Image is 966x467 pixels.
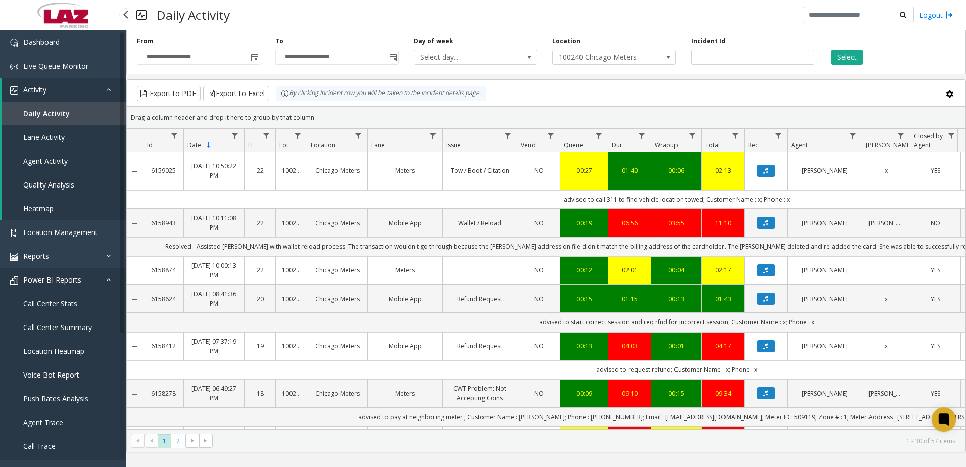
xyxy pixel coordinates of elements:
[945,129,958,143] a: Closed by Agent Filter Menu
[916,389,954,398] a: YES
[282,389,301,398] a: 100240
[2,125,126,149] a: Lane Activity
[566,166,602,175] div: 00:27
[657,166,695,175] div: 00:06
[23,417,63,427] span: Agent Trace
[592,129,606,143] a: Queue Filter Menu
[708,341,738,351] div: 04:17
[23,322,92,332] span: Call Center Summary
[894,129,908,143] a: Parker Filter Menu
[202,437,210,445] span: Go to the last page
[219,437,955,445] kendo-pager-info: 1 - 30 of 57 items
[523,166,554,175] a: NO
[919,10,953,20] a: Logout
[931,266,940,274] span: YES
[313,294,361,304] a: Chicago Meters
[149,265,177,275] a: 6158874
[282,265,301,275] a: 100240
[916,265,954,275] a: YES
[868,341,904,351] a: x
[190,384,238,403] a: [DATE] 06:49:27 PM
[23,61,88,71] span: Live Queue Monitor
[260,129,273,143] a: H Filter Menu
[931,342,940,350] span: YES
[446,141,461,149] span: Issue
[614,166,645,175] a: 01:40
[127,167,143,175] a: Collapse Details
[199,434,213,448] span: Go to the last page
[187,141,201,149] span: Date
[566,265,602,275] div: 00:12
[534,166,544,175] span: NO
[544,129,558,143] a: Vend Filter Menu
[566,341,602,351] div: 00:13
[251,294,269,304] a: 20
[614,294,645,304] a: 01:15
[791,141,808,149] span: Agent
[708,389,738,398] div: 09:34
[523,218,554,228] a: NO
[449,384,511,403] a: CWT Problem::Not Accepting Coins
[387,50,398,64] span: Toggle popup
[205,141,213,149] span: Sortable
[249,50,260,64] span: Toggle popup
[566,389,602,398] div: 00:09
[931,295,940,303] span: YES
[149,166,177,175] a: 6159025
[149,389,177,398] a: 6158278
[534,295,544,303] span: NO
[521,141,536,149] span: Vend
[374,389,436,398] a: Meters
[374,294,436,304] a: Mobile App
[275,37,283,46] label: To
[534,389,544,398] span: NO
[794,265,856,275] a: [PERSON_NAME]
[831,50,863,65] button: Select
[313,218,361,228] a: Chicago Meters
[931,389,940,398] span: YES
[794,341,856,351] a: [PERSON_NAME]
[127,109,965,126] div: Drag a column header and drop it here to group by that column
[136,3,147,27] img: pageIcon
[614,341,645,351] a: 04:03
[282,166,301,175] a: 100240
[190,261,238,280] a: [DATE] 10:00:13 PM
[614,218,645,228] div: 06:56
[190,289,238,308] a: [DATE] 08:41:36 PM
[23,204,54,213] span: Heatmap
[23,299,77,308] span: Call Center Stats
[282,294,301,304] a: 100240
[523,389,554,398] a: NO
[868,218,904,228] a: [PERSON_NAME]
[868,166,904,175] a: x
[655,141,678,149] span: Wrapup
[147,141,153,149] span: Id
[190,337,238,356] a: [DATE] 07:37:19 PM
[23,441,56,451] span: Call Trace
[149,218,177,228] a: 6158943
[374,341,436,351] a: Mobile App
[2,102,126,125] a: Daily Activity
[313,389,361,398] a: Chicago Meters
[566,294,602,304] a: 00:15
[708,265,738,275] a: 02:17
[449,341,511,351] a: Refund Request
[282,218,301,228] a: 100240
[794,294,856,304] a: [PERSON_NAME]
[2,78,126,102] a: Activity
[168,129,181,143] a: Id Filter Menu
[449,166,511,175] a: Tow / Boot / Citation
[794,218,856,228] a: [PERSON_NAME]
[553,50,651,64] span: 100240 Chicago Meters
[708,166,738,175] div: 02:13
[708,218,738,228] a: 11:10
[657,294,695,304] div: 00:13
[149,294,177,304] a: 6158624
[614,265,645,275] a: 02:01
[705,141,720,149] span: Total
[282,341,301,351] a: 100240
[313,341,361,351] a: Chicago Meters
[228,129,242,143] a: Date Filter Menu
